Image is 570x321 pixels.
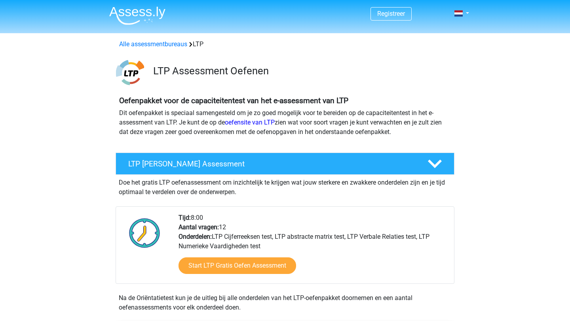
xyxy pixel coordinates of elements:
a: Start LTP Gratis Oefen Assessment [179,257,296,274]
img: Klok [125,213,165,253]
b: Oefenpakket voor de capaciteitentest van het e-assessment van LTP [119,96,348,105]
b: Tijd: [179,214,191,221]
a: oefensite van LTP [225,119,275,126]
a: Alle assessmentbureaus [119,40,187,48]
p: Dit oefenpakket is speciaal samengesteld om je zo goed mogelijk voor te bereiden op de capaciteit... [119,108,451,137]
b: Onderdelen: [179,233,212,240]
h3: LTP Assessment Oefenen [153,65,448,77]
div: 8:00 12 LTP Cijferreeksen test, LTP abstracte matrix test, LTP Verbale Relaties test, LTP Numerie... [173,213,454,283]
a: Registreer [377,10,405,17]
b: Aantal vragen: [179,223,219,231]
div: Na de Oriëntatietest kun je de uitleg bij alle onderdelen van het LTP-oefenpakket doornemen en ee... [116,293,454,312]
h4: LTP [PERSON_NAME] Assessment [128,159,415,168]
img: Assessly [109,6,165,25]
div: Doe het gratis LTP oefenassessment om inzichtelijk te krijgen wat jouw sterkere en zwakkere onder... [116,175,454,197]
div: LTP [116,40,454,49]
img: ltp.png [116,59,144,87]
a: LTP [PERSON_NAME] Assessment [112,153,458,175]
